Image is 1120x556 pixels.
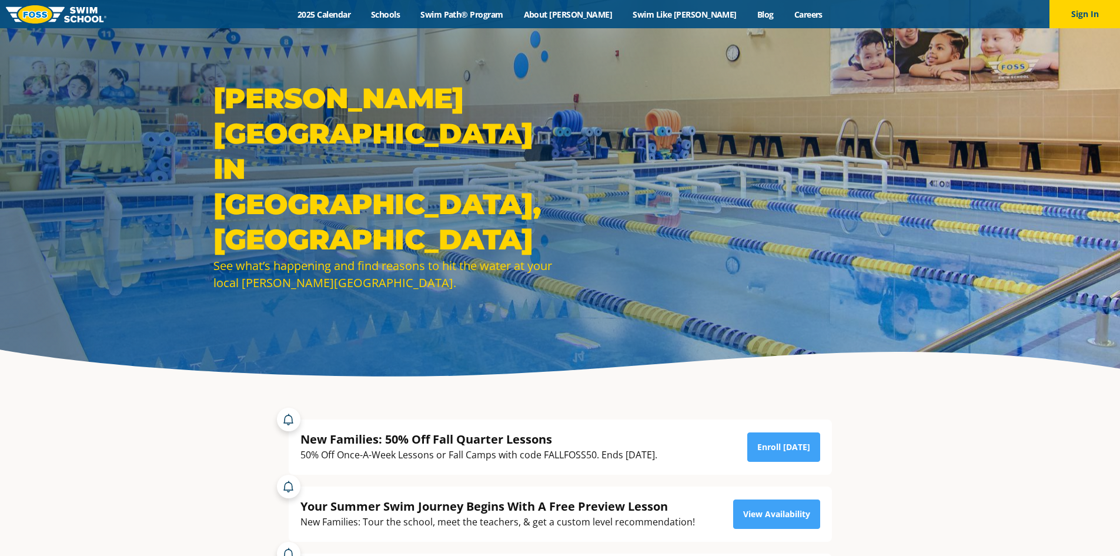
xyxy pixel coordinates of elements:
[6,5,106,24] img: FOSS Swim School Logo
[747,9,784,20] a: Blog
[747,432,820,462] a: Enroll [DATE]
[361,9,410,20] a: Schools
[213,81,554,257] h1: [PERSON_NAME][GEOGRAPHIC_DATA] in [GEOGRAPHIC_DATA], [GEOGRAPHIC_DATA]
[213,257,554,291] div: See what’s happening and find reasons to hit the water at your local [PERSON_NAME][GEOGRAPHIC_DATA].
[300,514,695,530] div: New Families: Tour the school, meet the teachers, & get a custom level recommendation!
[300,431,657,447] div: New Families: 50% Off Fall Quarter Lessons
[623,9,747,20] a: Swim Like [PERSON_NAME]
[410,9,513,20] a: Swim Path® Program
[300,498,695,514] div: Your Summer Swim Journey Begins With A Free Preview Lesson
[784,9,833,20] a: Careers
[287,9,361,20] a: 2025 Calendar
[300,447,657,463] div: 50% Off Once-A-Week Lessons or Fall Camps with code FALLFOSS50. Ends [DATE].
[733,500,820,529] a: View Availability
[513,9,623,20] a: About [PERSON_NAME]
